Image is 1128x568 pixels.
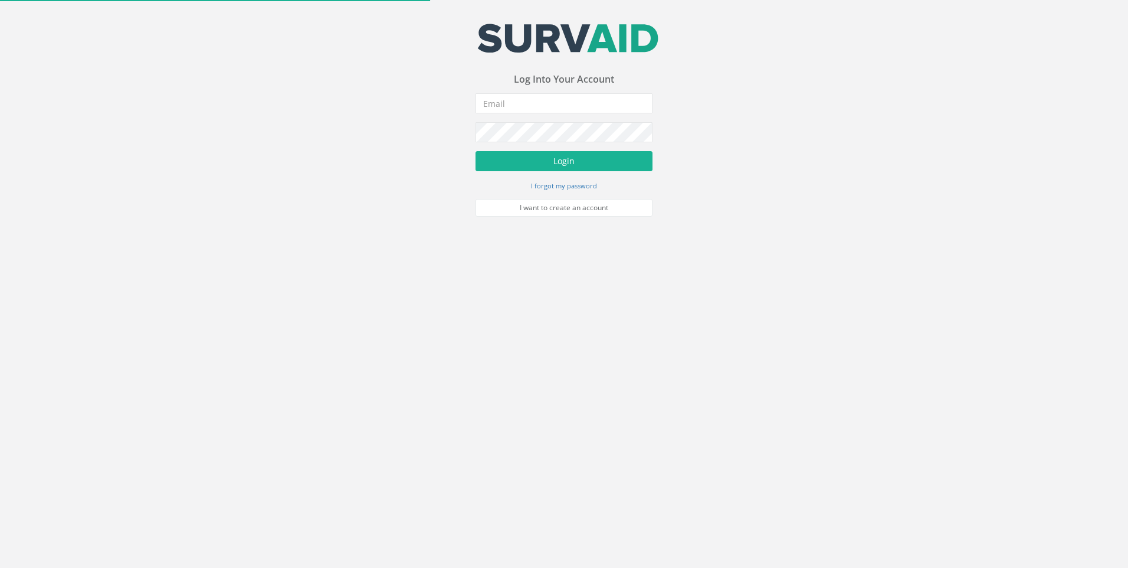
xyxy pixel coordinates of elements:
h3: Log Into Your Account [476,74,652,85]
small: I forgot my password [531,181,597,190]
a: I forgot my password [531,180,597,191]
input: Email [476,93,652,113]
a: I want to create an account [476,199,652,217]
button: Login [476,151,652,171]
